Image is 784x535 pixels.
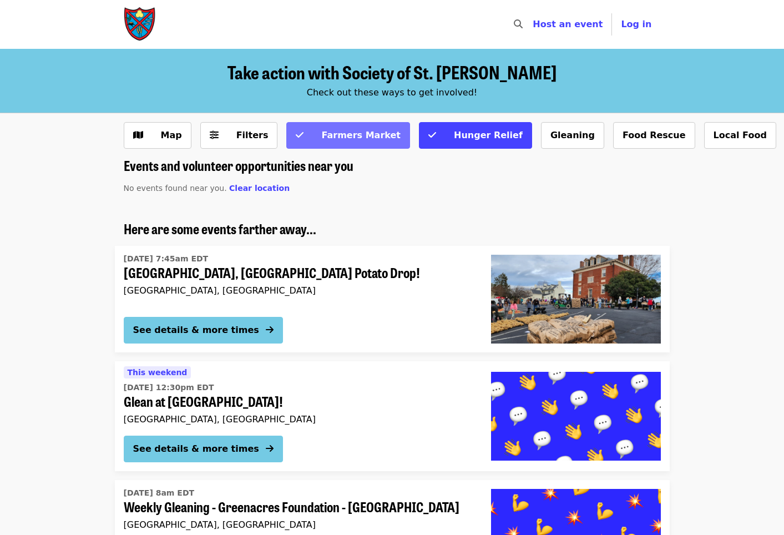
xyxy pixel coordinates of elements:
a: See details for "Farmville, VA Potato Drop!" [115,246,670,352]
span: This weekend [128,368,188,377]
img: Farmville, VA Potato Drop! organized by Society of St. Andrew [491,255,661,344]
span: No events found near you. [124,184,227,193]
span: Take action with Society of St. [PERSON_NAME] [227,59,557,85]
button: Filters (0 selected) [200,122,278,149]
button: Farmers Market [286,122,410,149]
span: Weekly Gleaning - Greenacres Foundation - [GEOGRAPHIC_DATA] [124,499,473,515]
button: Show map view [124,122,191,149]
i: arrow-right icon [266,325,274,335]
i: check icon [296,130,304,140]
button: Gleaning [541,122,604,149]
span: Hunger Relief [454,130,523,140]
span: Glean at [GEOGRAPHIC_DATA]! [124,393,473,410]
span: Clear location [229,184,290,193]
button: Log in [612,13,660,36]
span: Log in [621,19,651,29]
div: [GEOGRAPHIC_DATA], [GEOGRAPHIC_DATA] [124,285,473,296]
i: check icon [428,130,436,140]
span: Here are some events farther away... [124,219,316,238]
i: search icon [514,19,523,29]
time: [DATE] 8am EDT [124,487,195,499]
span: [GEOGRAPHIC_DATA], [GEOGRAPHIC_DATA] Potato Drop! [124,265,473,281]
img: Society of St. Andrew - Home [124,7,157,42]
i: sliders-h icon [210,130,219,140]
button: See details & more times [124,436,283,462]
i: map icon [133,130,143,140]
button: See details & more times [124,317,283,344]
i: arrow-right icon [266,443,274,454]
span: Filters [236,130,269,140]
div: See details & more times [133,324,259,337]
div: Check out these ways to get involved! [124,86,661,99]
span: Farmers Market [321,130,401,140]
span: Map [161,130,182,140]
div: [GEOGRAPHIC_DATA], [GEOGRAPHIC_DATA] [124,414,473,425]
div: See details & more times [133,442,259,456]
a: See details for "Glean at Lynchburg Community Market!" [115,361,670,471]
button: Food Rescue [613,122,695,149]
time: [DATE] 7:45am EDT [124,253,209,265]
span: Events and volunteer opportunities near you [124,155,353,175]
input: Search [529,11,538,38]
button: Local Food [704,122,776,149]
img: Glean at Lynchburg Community Market! organized by Society of St. Andrew [491,372,661,461]
a: Host an event [533,19,603,29]
time: [DATE] 12:30pm EDT [124,382,214,393]
button: Hunger Relief [419,122,532,149]
button: Clear location [229,183,290,194]
div: [GEOGRAPHIC_DATA], [GEOGRAPHIC_DATA] [124,519,473,530]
